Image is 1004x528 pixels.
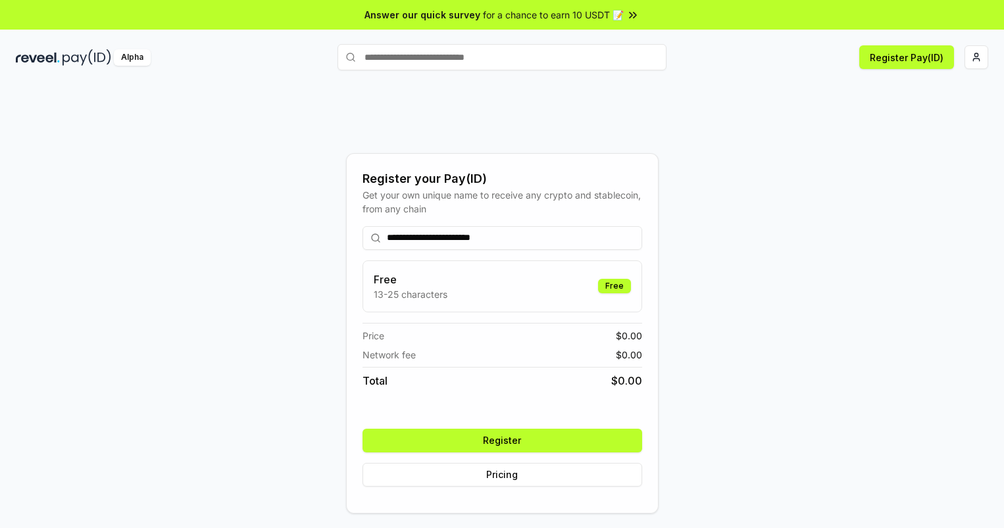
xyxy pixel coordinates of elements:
[364,8,480,22] span: Answer our quick survey
[859,45,954,69] button: Register Pay(ID)
[374,272,447,287] h3: Free
[616,329,642,343] span: $ 0.00
[363,329,384,343] span: Price
[114,49,151,66] div: Alpha
[598,279,631,293] div: Free
[374,287,447,301] p: 13-25 characters
[616,348,642,362] span: $ 0.00
[363,429,642,452] button: Register
[611,373,642,389] span: $ 0.00
[16,49,60,66] img: reveel_dark
[483,8,624,22] span: for a chance to earn 10 USDT 📝
[363,373,388,389] span: Total
[363,188,642,216] div: Get your own unique name to receive any crypto and stablecoin, from any chain
[363,170,642,188] div: Register your Pay(ID)
[363,348,416,362] span: Network fee
[63,49,111,66] img: pay_id
[363,463,642,487] button: Pricing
